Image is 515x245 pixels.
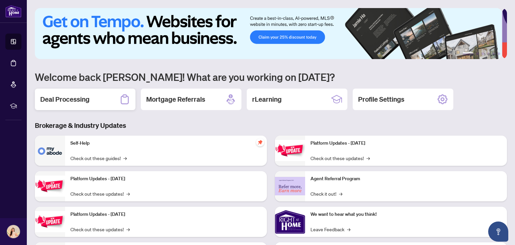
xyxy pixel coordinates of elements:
span: → [339,190,342,197]
p: Platform Updates - [DATE] [70,211,262,218]
span: → [347,226,350,233]
p: Agent Referral Program [310,175,502,183]
span: → [366,154,370,162]
p: We want to hear what you think! [310,211,502,218]
h2: Profile Settings [358,95,404,104]
img: Profile Icon [7,225,20,238]
span: → [126,226,130,233]
h2: Deal Processing [40,95,90,104]
a: Check out these updates!→ [70,190,130,197]
button: 6 [498,52,500,55]
button: 3 [481,52,484,55]
h2: Mortgage Referrals [146,95,205,104]
a: Check it out!→ [310,190,342,197]
a: Check out these guides!→ [70,154,127,162]
img: logo [5,5,21,17]
p: Platform Updates - [DATE] [70,175,262,183]
p: Self-Help [70,140,262,147]
a: Check out these updates!→ [70,226,130,233]
p: Platform Updates - [DATE] [310,140,502,147]
img: Agent Referral Program [275,177,305,195]
img: Platform Updates - June 23, 2025 [275,140,305,161]
a: Leave Feedback→ [310,226,350,233]
h3: Brokerage & Industry Updates [35,121,507,130]
span: pushpin [256,138,264,146]
img: We want to hear what you think! [275,207,305,237]
button: 4 [487,52,490,55]
img: Self-Help [35,136,65,166]
h2: rLearning [252,95,282,104]
span: → [126,190,130,197]
button: Open asap [488,222,508,242]
a: Check out these updates!→ [310,154,370,162]
img: Platform Updates - July 21, 2025 [35,211,65,232]
button: 2 [476,52,479,55]
button: 5 [492,52,495,55]
span: → [123,154,127,162]
img: Platform Updates - September 16, 2025 [35,176,65,197]
h1: Welcome back [PERSON_NAME]! What are you working on [DATE]? [35,70,507,83]
button: 1 [463,52,473,55]
img: Slide 0 [35,8,502,59]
